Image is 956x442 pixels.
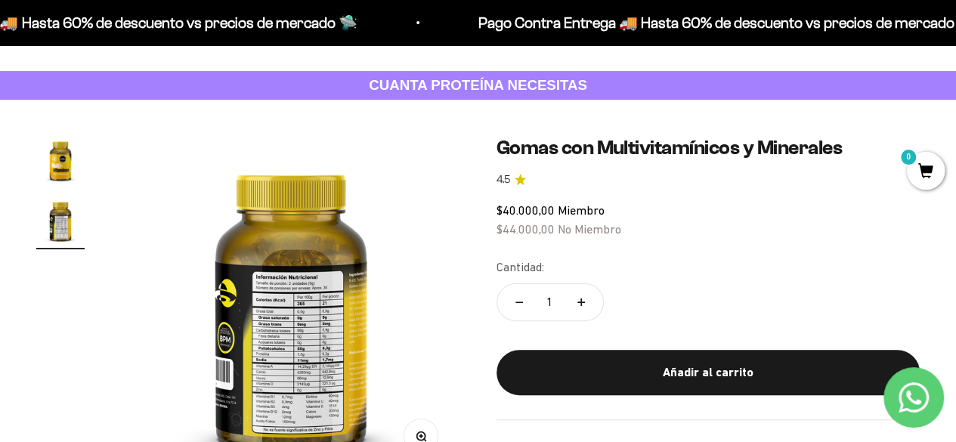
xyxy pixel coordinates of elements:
button: Ir al artículo 2 [36,196,85,249]
strong: CUANTA PROTEÍNA NECESITAS [369,77,587,93]
span: $40.000,00 [497,203,555,217]
mark: 0 [899,148,917,166]
a: 0 [907,164,945,181]
button: Añadir al carrito [497,350,920,395]
span: 4.5 [497,172,510,188]
div: Añadir al carrito [527,363,890,382]
h1: Gomas con Multivitamínicos y Minerales [497,136,920,159]
button: Reducir cantidad [497,284,541,320]
label: Cantidad: [497,258,544,277]
button: Aumentar cantidad [559,284,603,320]
span: $44.000,00 [497,222,555,236]
img: Gomas con Multivitamínicos y Minerales [36,196,85,245]
span: No Miembro [558,222,621,236]
button: Ir al artículo 1 [36,136,85,189]
span: Miembro [558,203,605,217]
img: Gomas con Multivitamínicos y Minerales [36,136,85,184]
a: 4.54.5 de 5.0 estrellas [497,172,920,188]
